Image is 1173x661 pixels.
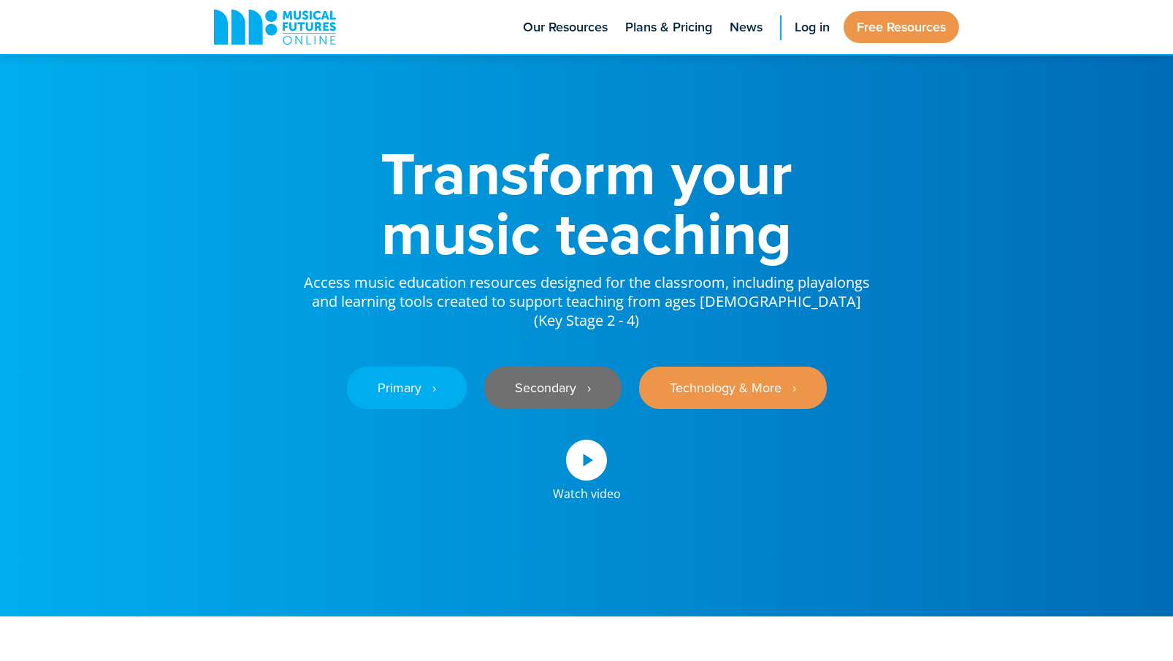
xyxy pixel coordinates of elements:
[625,18,712,37] span: Plans & Pricing
[302,143,871,263] h1: Transform your music teaching
[844,11,959,43] a: Free Resources
[795,18,830,37] span: Log in
[347,367,467,409] a: Primary ‎‏‏‎ ‎ ›
[523,18,608,37] span: Our Resources
[302,263,871,330] p: Access music education resources designed for the classroom, including playalongs and learning to...
[484,367,622,409] a: Secondary ‎‏‏‎ ‎ ›
[553,481,621,500] div: Watch video
[730,18,763,37] span: News
[639,367,827,409] a: Technology & More ‎‏‏‎ ‎ ›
